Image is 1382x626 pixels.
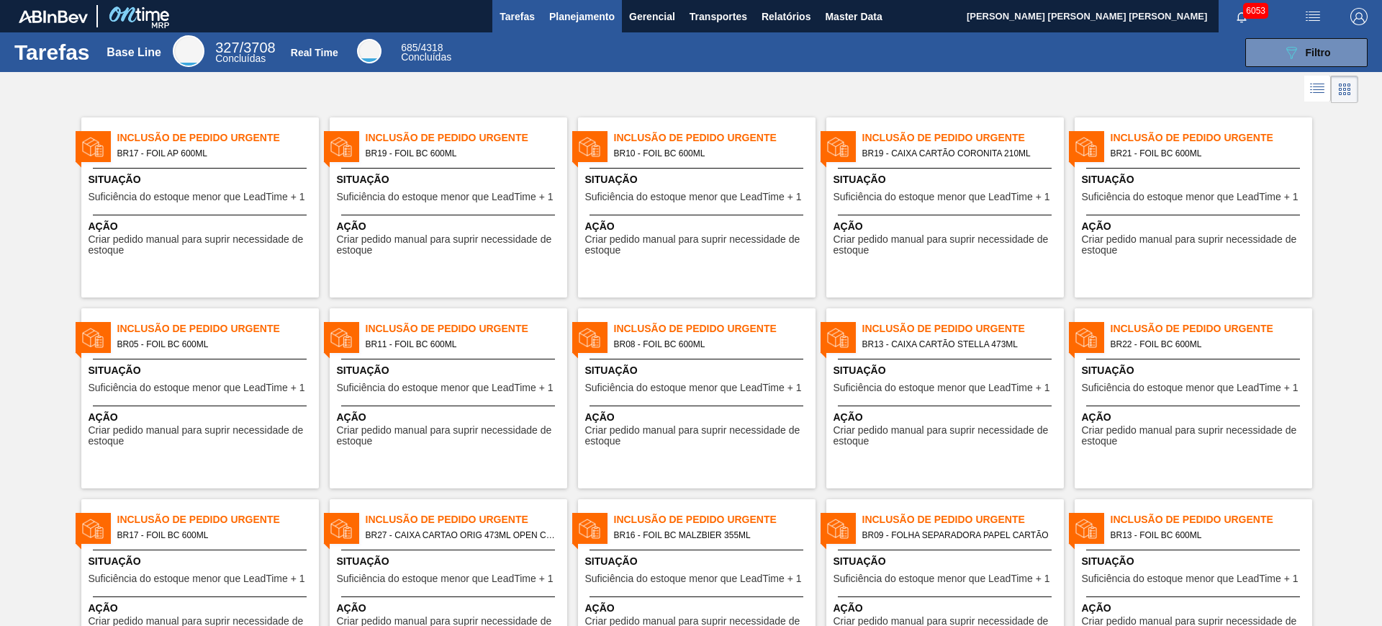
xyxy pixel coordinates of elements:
span: Situação [1082,172,1309,187]
span: Criar pedido manual para suprir necessidade de estoque [89,234,315,256]
img: status [1075,136,1097,158]
img: status [579,518,600,540]
div: Visão em Lista [1304,76,1331,103]
button: Filtro [1245,38,1368,67]
span: Situação [337,554,564,569]
span: Suficiência do estoque menor que LeadTime + 1 [1082,192,1299,202]
span: BR19 - FOIL BC 600ML [366,146,556,161]
span: Filtro [1306,47,1331,58]
img: status [330,136,352,158]
span: Suficiência do estoque menor que LeadTime + 1 [1082,573,1299,584]
span: Situação [337,172,564,187]
img: status [82,136,104,158]
span: Inclusão de Pedido Urgente [614,512,816,527]
span: BR22 - FOIL BC 600ML [1111,336,1301,352]
h1: Tarefas [14,44,90,61]
div: Base Line [215,42,275,63]
span: Master Data [825,8,882,25]
img: status [82,518,104,540]
span: Situação [89,363,315,378]
span: Suficiência do estoque menor que LeadTime + 1 [89,192,305,202]
span: Ação [1082,410,1309,425]
span: Planejamento [549,8,615,25]
span: Criar pedido manual para suprir necessidade de estoque [1082,425,1309,447]
span: BR16 - FOIL BC MALZBIER 355ML [614,527,804,543]
span: BR27 - CAIXA CARTAO ORIG 473ML OPEN CORNER [366,527,556,543]
span: Situação [1082,363,1309,378]
span: BR13 - FOIL BC 600ML [1111,527,1301,543]
span: Inclusão de Pedido Urgente [117,130,319,146]
span: Gerencial [629,8,675,25]
span: / 3708 [215,40,275,55]
span: Ação [1082,601,1309,616]
span: Ação [337,410,564,425]
span: BR17 - FOIL BC 600ML [117,527,307,543]
span: Criar pedido manual para suprir necessidade de estoque [337,425,564,447]
span: Inclusão de Pedido Urgente [614,321,816,336]
span: BR10 - FOIL BC 600ML [614,146,804,161]
span: / 4318 [401,42,443,53]
span: BR13 - CAIXA CARTÃO STELLA 473ML [862,336,1052,352]
span: Inclusão de Pedido Urgente [1111,130,1312,146]
img: status [330,327,352,349]
span: Transportes [690,8,747,25]
span: Inclusão de Pedido Urgente [862,321,1064,336]
span: Suficiência do estoque menor que LeadTime + 1 [337,192,554,202]
span: Suficiência do estoque menor que LeadTime + 1 [585,573,802,584]
span: Situação [834,363,1060,378]
span: Situação [89,554,315,569]
span: Inclusão de Pedido Urgente [1111,321,1312,336]
img: status [579,136,600,158]
img: TNhmsLtSVTkK8tSr43FrP2fwEKptu5GPRR3wAAAABJRU5ErkJggg== [19,10,88,23]
span: Suficiência do estoque menor que LeadTime + 1 [89,383,305,393]
span: Inclusão de Pedido Urgente [862,512,1064,527]
span: Tarefas [500,8,535,25]
span: Situação [585,172,812,187]
img: status [579,327,600,349]
span: Situação [89,172,315,187]
span: Ação [585,601,812,616]
span: Situação [834,554,1060,569]
span: BR11 - FOIL BC 600ML [366,336,556,352]
span: 685 [401,42,417,53]
span: Inclusão de Pedido Urgente [1111,512,1312,527]
span: Ação [585,219,812,234]
div: Visão em Cards [1331,76,1358,103]
span: Relatórios [762,8,810,25]
span: Ação [89,219,315,234]
span: BR21 - FOIL BC 600ML [1111,146,1301,161]
span: Inclusão de Pedido Urgente [366,512,567,527]
span: Suficiência do estoque menor que LeadTime + 1 [585,383,802,393]
img: status [1075,327,1097,349]
span: BR19 - CAIXA CARTÃO CORONITA 210ML [862,146,1052,161]
span: 327 [215,40,239,55]
span: Criar pedido manual para suprir necessidade de estoque [834,234,1060,256]
span: Criar pedido manual para suprir necessidade de estoque [585,425,812,447]
span: Inclusão de Pedido Urgente [366,130,567,146]
span: Criar pedido manual para suprir necessidade de estoque [89,425,315,447]
span: Suficiência do estoque menor que LeadTime + 1 [337,573,554,584]
span: Inclusão de Pedido Urgente [117,512,319,527]
span: Concluídas [401,51,451,63]
span: Situação [585,363,812,378]
img: status [82,327,104,349]
span: Ação [89,601,315,616]
img: status [827,327,849,349]
span: Ação [834,219,1060,234]
span: BR17 - FOIL AP 600ML [117,146,307,161]
span: Criar pedido manual para suprir necessidade de estoque [834,425,1060,447]
span: Ação [585,410,812,425]
img: userActions [1304,8,1322,25]
div: Base Line [173,35,204,67]
span: Concluídas [215,53,266,64]
div: Real Time [401,43,451,62]
img: status [827,518,849,540]
span: Situação [834,172,1060,187]
span: Suficiência do estoque menor que LeadTime + 1 [585,192,802,202]
span: Suficiência do estoque menor que LeadTime + 1 [1082,383,1299,393]
span: BR09 - FOLHA SEPARADORA PAPEL CARTÃO [862,527,1052,543]
span: Ação [89,410,315,425]
span: Criar pedido manual para suprir necessidade de estoque [337,234,564,256]
span: Inclusão de Pedido Urgente [614,130,816,146]
div: Base Line [107,46,161,59]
